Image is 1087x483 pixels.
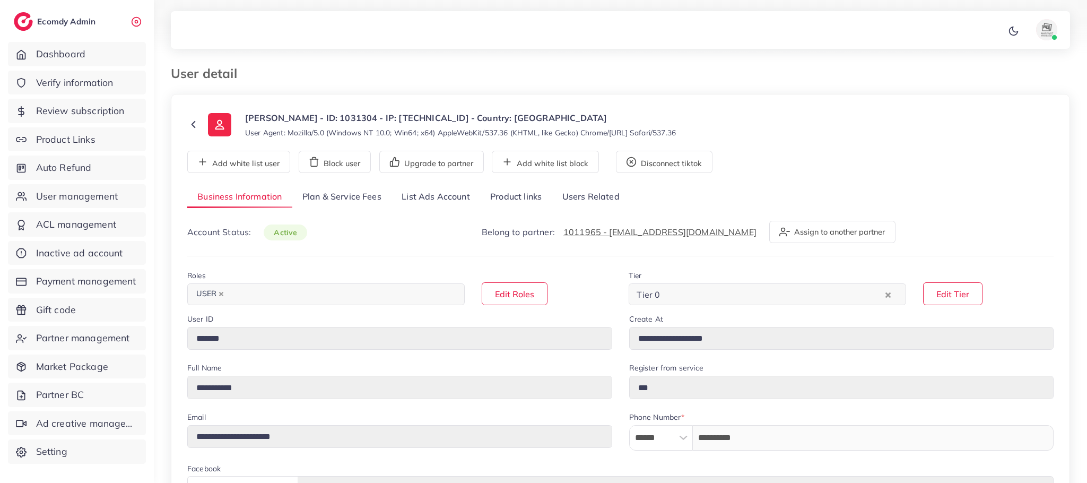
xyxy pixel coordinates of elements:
a: Market Package [8,355,146,379]
div: Search for option [187,283,465,305]
span: Partner management [36,331,130,345]
label: Email [187,412,206,422]
p: [PERSON_NAME] - ID: 1031304 - IP: [TECHNICAL_ID] - Country: [GEOGRAPHIC_DATA] [245,111,676,124]
span: Setting [36,445,67,459]
button: Add white list user [187,151,290,173]
span: Tier 0 [634,287,662,303]
span: Partner BC [36,388,84,402]
span: Gift code [36,303,76,317]
span: User management [36,189,118,203]
span: ACL management [36,218,116,231]
span: Verify information [36,76,114,90]
a: Plan & Service Fees [292,186,392,209]
p: Belong to partner: [482,226,756,238]
p: Account Status: [187,226,307,239]
a: Product Links [8,127,146,152]
span: Market Package [36,360,108,374]
img: avatar [1036,19,1057,40]
span: Dashboard [36,47,85,61]
a: Dashboard [8,42,146,66]
a: Payment management [8,269,146,294]
a: Ad creative management [8,411,146,436]
a: Review subscription [8,99,146,123]
label: Roles [187,270,206,281]
label: Facebook [187,463,221,474]
button: Block user [299,151,371,173]
img: logo [14,12,33,31]
span: Review subscription [36,104,125,118]
input: Search for option [663,286,883,303]
button: Deselect USER [219,291,224,297]
span: Ad creative management [36,417,138,430]
span: Product Links [36,133,95,146]
a: Setting [8,439,146,464]
label: Phone Number [629,412,685,422]
button: Edit Roles [482,282,547,305]
span: USER [192,287,229,301]
h3: User detail [171,66,246,81]
div: Search for option [629,283,906,305]
a: logoEcomdy Admin [14,12,98,31]
h2: Ecomdy Admin [37,16,98,27]
label: Register from service [629,363,703,373]
a: Verify information [8,71,146,95]
a: 1011965 - [EMAIL_ADDRESS][DOMAIN_NAME] [563,227,756,237]
img: ic-user-info.36bf1079.svg [208,113,231,136]
a: User management [8,184,146,209]
a: List Ads Account [392,186,480,209]
a: Gift code [8,298,146,322]
button: Assign to another partner [769,221,895,243]
span: active [264,225,307,240]
a: Users Related [552,186,629,209]
input: Search for option [230,286,451,303]
button: Upgrade to partner [379,151,484,173]
button: Add white list block [492,151,599,173]
a: Business Information [187,186,292,209]
span: Inactive ad account [36,246,123,260]
a: Inactive ad account [8,241,146,265]
a: avatar [1023,19,1062,40]
a: Product links [480,186,552,209]
button: Edit Tier [923,282,982,305]
a: Auto Refund [8,156,146,180]
label: Tier [629,270,641,281]
button: Clear Selected [885,288,891,300]
span: Auto Refund [36,161,92,175]
a: Partner BC [8,383,146,407]
label: User ID [187,314,213,324]
a: Partner management [8,326,146,350]
a: ACL management [8,212,146,237]
button: Disconnect tiktok [616,151,712,173]
label: Full Name [187,363,222,373]
label: Create At [629,314,663,324]
span: Payment management [36,274,136,288]
small: User Agent: Mozilla/5.0 (Windows NT 10.0; Win64; x64) AppleWebKit/537.36 (KHTML, like Gecko) Chro... [245,127,676,138]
